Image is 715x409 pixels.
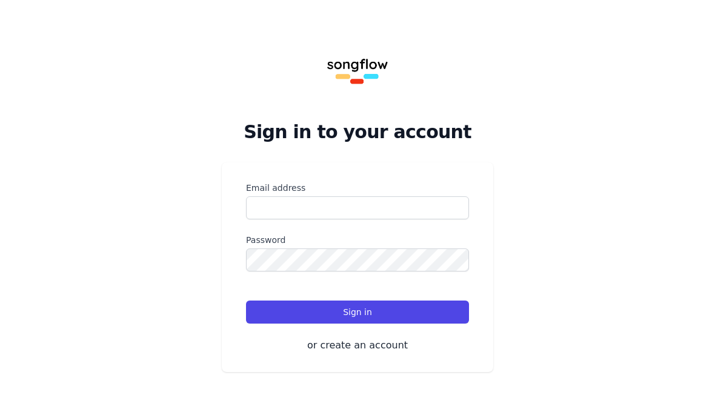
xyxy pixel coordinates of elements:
h2: Sign in to your account [222,121,493,143]
label: Password [246,234,469,246]
button: or create an account [246,338,469,353]
button: Sign in [246,301,469,324]
label: Email address [246,182,469,194]
img: Songflow [319,29,396,107]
